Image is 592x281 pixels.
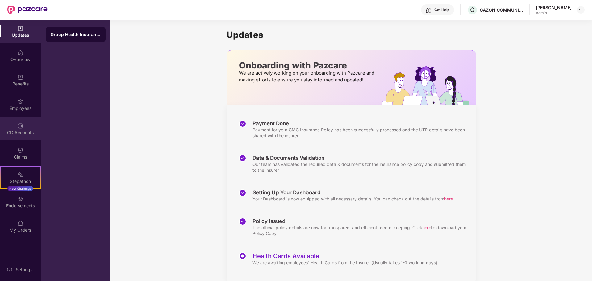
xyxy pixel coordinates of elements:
[578,7,583,12] img: svg+xml;base64,PHN2ZyBpZD0iRHJvcGRvd24tMzJ4MzIiIHhtbG5zPSJodHRwOi8vd3d3LnczLm9yZy8yMDAwL3N2ZyIgd2...
[470,6,475,14] span: G
[252,218,470,225] div: Policy Issued
[252,252,437,260] div: Health Cards Available
[17,98,23,105] img: svg+xml;base64,PHN2ZyBpZD0iRW1wbG95ZWVzIiB4bWxucz0iaHR0cDovL3d3dy53My5vcmcvMjAwMC9zdmciIHdpZHRoPS...
[252,127,470,138] div: Payment for your GMC Insurance Policy has been successfully processed and the UTR details have be...
[422,225,431,230] span: here
[227,30,476,40] h1: Updates
[17,220,23,226] img: svg+xml;base64,PHN2ZyBpZD0iTXlfT3JkZXJzIiBkYXRhLW5hbWU9Ik15IE9yZGVycyIgeG1sbnM9Imh0dHA6Ly93d3cudz...
[434,7,449,12] div: Get Help
[252,225,470,236] div: The official policy details are now for transparent and efficient record-keeping. Click to downlo...
[51,31,101,38] div: Group Health Insurance
[6,267,13,273] img: svg+xml;base64,PHN2ZyBpZD0iU2V0dGluZy0yMHgyMCIgeG1sbnM9Imh0dHA6Ly93d3cudzMub3JnLzIwMDAvc3ZnIiB3aW...
[252,196,453,202] div: Your Dashboard is now equipped with all necessary details. You can check out the details from
[17,50,23,56] img: svg+xml;base64,PHN2ZyBpZD0iSG9tZSIgeG1sbnM9Imh0dHA6Ly93d3cudzMub3JnLzIwMDAvc3ZnIiB3aWR0aD0iMjAiIG...
[426,7,432,14] img: svg+xml;base64,PHN2ZyBpZD0iSGVscC0zMngzMiIgeG1sbnM9Imh0dHA6Ly93d3cudzMub3JnLzIwMDAvc3ZnIiB3aWR0aD...
[239,63,376,68] p: Onboarding with Pazcare
[14,267,34,273] div: Settings
[252,260,437,266] div: We are awaiting employees' Health Cards from the Insurer (Usually takes 1-3 working days)
[17,123,23,129] img: svg+xml;base64,PHN2ZyBpZD0iQ0RfQWNjb3VudHMiIGRhdGEtbmFtZT0iQ0QgQWNjb3VudHMiIHhtbG5zPSJodHRwOi8vd3...
[239,70,376,83] p: We are actively working on your onboarding with Pazcare and making efforts to ensure you stay inf...
[17,25,23,31] img: svg+xml;base64,PHN2ZyBpZD0iVXBkYXRlZCIgeG1sbnM9Imh0dHA6Ly93d3cudzMub3JnLzIwMDAvc3ZnIiB3aWR0aD0iMj...
[239,252,246,260] img: svg+xml;base64,PHN2ZyBpZD0iU3RlcC1BY3RpdmUtMzJ4MzIiIHhtbG5zPSJodHRwOi8vd3d3LnczLm9yZy8yMDAwL3N2Zy...
[536,10,572,15] div: Admin
[239,189,246,196] img: svg+xml;base64,PHN2ZyBpZD0iU3RlcC1Eb25lLTMyeDMyIiB4bWxucz0iaHR0cDovL3d3dy53My5vcmcvMjAwMC9zdmciIH...
[536,5,572,10] div: [PERSON_NAME]
[252,189,453,196] div: Setting Up Your Dashboard
[239,120,246,127] img: svg+xml;base64,PHN2ZyBpZD0iU3RlcC1Eb25lLTMyeDMyIiB4bWxucz0iaHR0cDovL3d3dy53My5vcmcvMjAwMC9zdmciIH...
[1,178,40,184] div: Stepathon
[252,161,470,173] div: Our team has validated the required data & documents for the insurance policy copy and submitted ...
[480,7,523,13] div: GAZON COMMUNICATIONS INDIA LIMITED
[252,120,470,127] div: Payment Done
[382,66,476,105] img: hrOnboarding
[17,147,23,153] img: svg+xml;base64,PHN2ZyBpZD0iQ2xhaW0iIHhtbG5zPSJodHRwOi8vd3d3LnczLm9yZy8yMDAwL3N2ZyIgd2lkdGg9IjIwIi...
[239,155,246,162] img: svg+xml;base64,PHN2ZyBpZD0iU3RlcC1Eb25lLTMyeDMyIiB4bWxucz0iaHR0cDovL3d3dy53My5vcmcvMjAwMC9zdmciIH...
[17,196,23,202] img: svg+xml;base64,PHN2ZyBpZD0iRW5kb3JzZW1lbnRzIiB4bWxucz0iaHR0cDovL3d3dy53My5vcmcvMjAwMC9zdmciIHdpZH...
[17,74,23,80] img: svg+xml;base64,PHN2ZyBpZD0iQmVuZWZpdHMiIHhtbG5zPSJodHRwOi8vd3d3LnczLm9yZy8yMDAwL3N2ZyIgd2lkdGg9Ij...
[17,171,23,178] img: svg+xml;base64,PHN2ZyB4bWxucz0iaHR0cDovL3d3dy53My5vcmcvMjAwMC9zdmciIHdpZHRoPSIyMSIgaGVpZ2h0PSIyMC...
[444,196,453,201] span: here
[7,186,33,191] div: New Challenge
[252,155,470,161] div: Data & Documents Validation
[239,218,246,225] img: svg+xml;base64,PHN2ZyBpZD0iU3RlcC1Eb25lLTMyeDMyIiB4bWxucz0iaHR0cDovL3d3dy53My5vcmcvMjAwMC9zdmciIH...
[7,6,48,14] img: New Pazcare Logo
